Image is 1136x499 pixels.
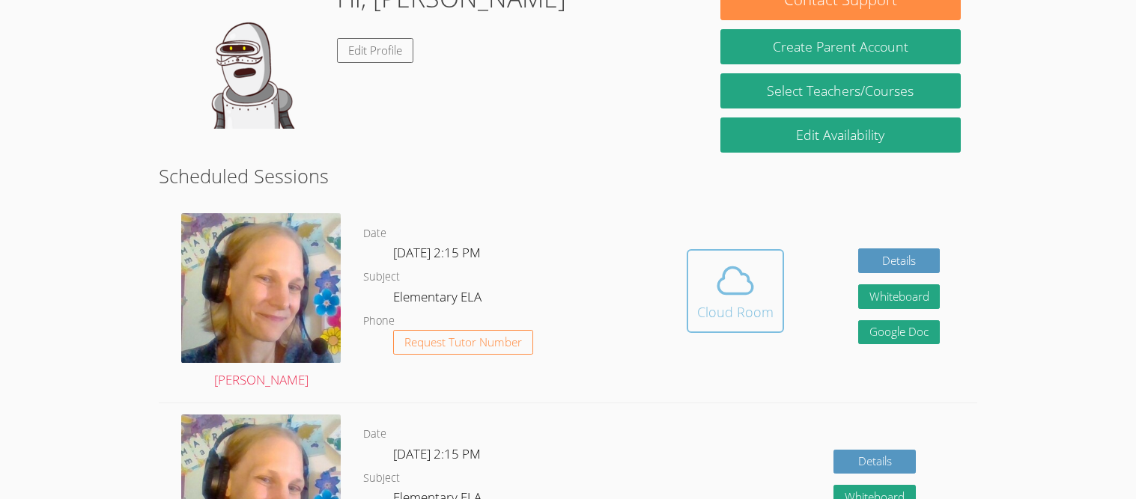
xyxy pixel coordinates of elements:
[363,224,386,243] dt: Date
[363,425,386,444] dt: Date
[858,284,941,309] button: Whiteboard
[181,213,341,363] img: avatar.png
[393,244,481,261] span: [DATE] 2:15 PM
[833,450,916,474] a: Details
[697,301,774,322] div: Cloud Room
[181,213,341,391] a: [PERSON_NAME]
[393,445,481,462] span: [DATE] 2:15 PM
[858,320,941,345] a: Google Doc
[720,73,960,108] a: Select Teachers/Courses
[687,249,784,333] button: Cloud Room
[363,268,400,287] dt: Subject
[363,312,395,331] dt: Phone
[720,117,960,153] a: Edit Availability
[720,29,960,64] button: Create Parent Account
[159,162,976,190] h2: Scheduled Sessions
[404,337,522,348] span: Request Tutor Number
[858,248,941,273] a: Details
[393,330,533,355] button: Request Tutor Number
[363,469,400,488] dt: Subject
[393,287,485,312] dd: Elementary ELA
[337,38,413,63] a: Edit Profile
